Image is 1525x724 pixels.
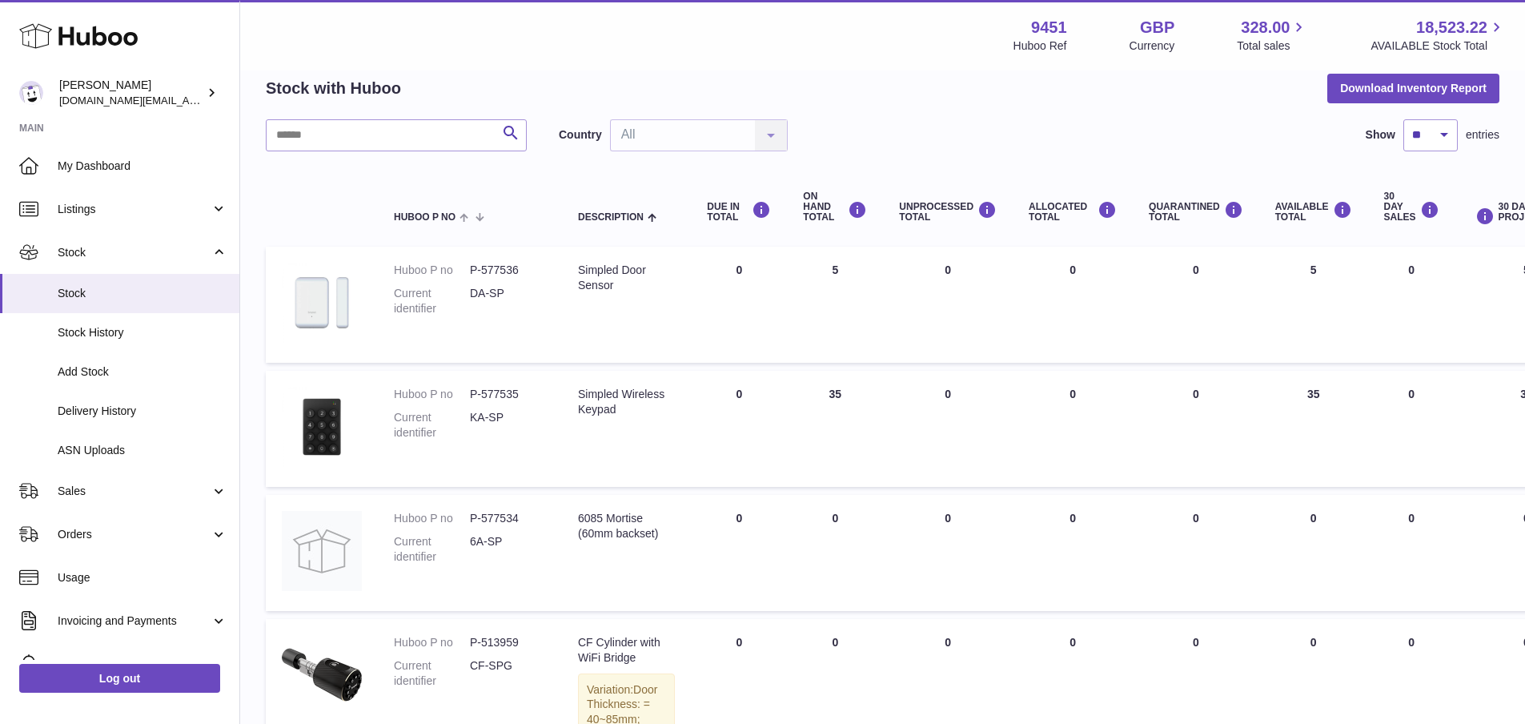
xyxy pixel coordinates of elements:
[899,201,997,223] div: UNPROCESSED Total
[1241,17,1290,38] span: 328.00
[1193,512,1199,525] span: 0
[266,78,401,99] h2: Stock with Huboo
[578,263,675,293] div: Simpled Door Sensor
[59,78,203,108] div: [PERSON_NAME]
[1031,17,1067,38] strong: 9451
[578,511,675,541] div: 6085 Mortise (60mm backset)
[394,511,470,526] dt: Huboo P no
[883,371,1013,487] td: 0
[787,495,883,611] td: 0
[1140,17,1174,38] strong: GBP
[883,247,1013,363] td: 0
[1259,495,1368,611] td: 0
[58,484,211,499] span: Sales
[394,263,470,278] dt: Huboo P no
[1259,371,1368,487] td: 35
[578,212,644,223] span: Description
[578,635,675,666] div: CF Cylinder with WiFi Bridge
[282,635,362,715] img: product image
[1327,74,1499,103] button: Download Inventory Report
[394,212,455,223] span: Huboo P no
[1013,371,1133,487] td: 0
[578,387,675,417] div: Simpled Wireless Keypad
[394,410,470,440] dt: Current identifier
[470,286,546,316] dd: DA-SP
[394,286,470,316] dt: Current identifier
[691,247,787,363] td: 0
[19,664,220,693] a: Log out
[394,534,470,565] dt: Current identifier
[1237,17,1308,54] a: 328.00 Total sales
[470,658,546,689] dd: CF-SPG
[58,527,211,542] span: Orders
[282,263,362,343] img: product image
[58,657,227,672] span: Cases
[470,635,546,650] dd: P-513959
[787,247,883,363] td: 5
[470,263,546,278] dd: P-577536
[1130,38,1175,54] div: Currency
[394,635,470,650] dt: Huboo P no
[707,201,771,223] div: DUE IN TOTAL
[394,658,470,689] dt: Current identifier
[58,245,211,260] span: Stock
[691,495,787,611] td: 0
[470,534,546,565] dd: 6A-SP
[470,387,546,402] dd: P-577535
[1013,495,1133,611] td: 0
[1149,201,1243,223] div: QUARANTINED Total
[1370,38,1506,54] span: AVAILABLE Stock Total
[58,443,227,458] span: ASN Uploads
[883,495,1013,611] td: 0
[282,387,362,467] img: product image
[470,511,546,526] dd: P-577534
[59,94,319,107] span: [DOMAIN_NAME][EMAIL_ADDRESS][DOMAIN_NAME]
[1193,388,1199,400] span: 0
[787,371,883,487] td: 35
[803,191,867,223] div: ON HAND Total
[1237,38,1308,54] span: Total sales
[1029,201,1117,223] div: ALLOCATED Total
[1370,17,1506,54] a: 18,523.22 AVAILABLE Stock Total
[58,613,211,629] span: Invoicing and Payments
[1013,38,1067,54] div: Huboo Ref
[1384,191,1439,223] div: 30 DAY SALES
[1416,17,1487,38] span: 18,523.22
[1259,247,1368,363] td: 5
[1366,127,1395,143] label: Show
[691,371,787,487] td: 0
[1193,636,1199,649] span: 0
[58,286,227,301] span: Stock
[19,81,43,105] img: amir.ch@gmail.com
[58,364,227,380] span: Add Stock
[58,202,211,217] span: Listings
[1193,263,1199,276] span: 0
[58,404,227,419] span: Delivery History
[1368,495,1455,611] td: 0
[58,325,227,340] span: Stock History
[470,410,546,440] dd: KA-SP
[559,127,602,143] label: Country
[1368,371,1455,487] td: 0
[1368,247,1455,363] td: 0
[1275,201,1352,223] div: AVAILABLE Total
[1466,127,1499,143] span: entries
[1013,247,1133,363] td: 0
[282,511,362,591] img: product image
[58,570,227,585] span: Usage
[58,159,227,174] span: My Dashboard
[394,387,470,402] dt: Huboo P no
